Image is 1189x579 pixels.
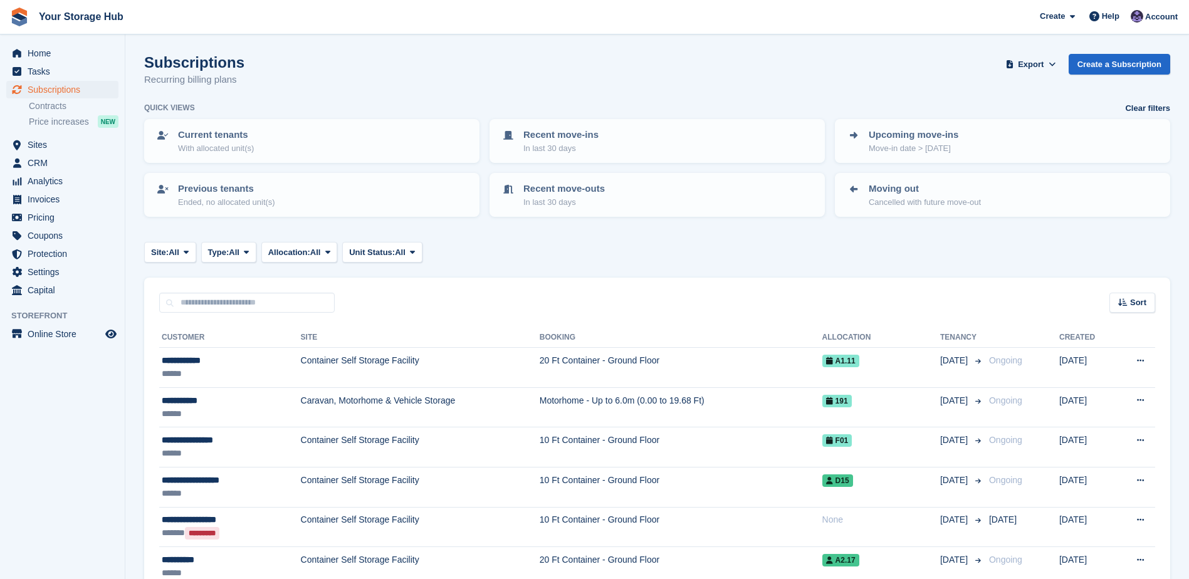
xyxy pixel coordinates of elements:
p: In last 30 days [523,142,599,155]
span: Sort [1130,296,1146,309]
a: menu [6,227,118,244]
p: Recent move-outs [523,182,605,196]
td: 10 Ft Container - Ground Floor [540,507,822,547]
td: [DATE] [1059,387,1114,427]
span: Pricing [28,209,103,226]
div: None [822,513,940,526]
a: menu [6,281,118,299]
span: Invoices [28,190,103,208]
a: Price increases NEW [29,115,118,128]
span: Ongoing [989,475,1022,485]
td: [DATE] [1059,427,1114,467]
span: Home [28,44,103,62]
a: Upcoming move-ins Move-in date > [DATE] [836,120,1169,162]
a: Recent move-outs In last 30 days [491,174,824,216]
span: [DATE] [989,514,1017,524]
span: Protection [28,245,103,263]
span: A2.17 [822,554,859,566]
a: menu [6,325,118,343]
th: Booking [540,328,822,348]
span: Tasks [28,63,103,80]
span: [DATE] [940,513,970,526]
th: Tenancy [940,328,984,348]
span: Online Store [28,325,103,343]
span: Unit Status: [349,246,395,259]
span: Price increases [29,116,89,128]
span: Capital [28,281,103,299]
span: Ongoing [989,555,1022,565]
a: Your Storage Hub [34,6,128,27]
a: Current tenants With allocated unit(s) [145,120,478,162]
td: 10 Ft Container - Ground Floor [540,467,822,507]
span: All [169,246,179,259]
p: Recurring billing plans [144,73,244,87]
span: All [310,246,321,259]
a: menu [6,136,118,154]
td: Container Self Storage Facility [301,507,540,547]
span: Sites [28,136,103,154]
a: menu [6,172,118,190]
button: Unit Status: All [342,242,422,263]
p: Previous tenants [178,182,275,196]
a: Preview store [103,326,118,342]
span: F01 [822,434,852,447]
a: menu [6,81,118,98]
span: [DATE] [940,394,970,407]
a: menu [6,44,118,62]
p: Move-in date > [DATE] [869,142,958,155]
span: [DATE] [940,474,970,487]
span: Storefront [11,310,125,322]
a: Moving out Cancelled with future move-out [836,174,1169,216]
span: Export [1018,58,1044,71]
button: Site: All [144,242,196,263]
a: menu [6,263,118,281]
button: Export [1003,54,1059,75]
span: Ongoing [989,395,1022,405]
a: menu [6,190,118,208]
div: NEW [98,115,118,128]
span: Allocation: [268,246,310,259]
p: Recent move-ins [523,128,599,142]
a: menu [6,63,118,80]
a: menu [6,245,118,263]
p: Current tenants [178,128,254,142]
span: All [229,246,239,259]
span: [DATE] [940,354,970,367]
a: Recent move-ins In last 30 days [491,120,824,162]
h6: Quick views [144,102,195,113]
span: All [395,246,406,259]
td: [DATE] [1059,507,1114,547]
p: Ended, no allocated unit(s) [178,196,275,209]
span: Subscriptions [28,81,103,98]
td: Motorhome - Up to 6.0m (0.00 to 19.68 Ft) [540,387,822,427]
h1: Subscriptions [144,54,244,71]
td: 20 Ft Container - Ground Floor [540,348,822,388]
td: [DATE] [1059,467,1114,507]
p: Cancelled with future move-out [869,196,981,209]
span: Coupons [28,227,103,244]
span: CRM [28,154,103,172]
a: Previous tenants Ended, no allocated unit(s) [145,174,478,216]
td: [DATE] [1059,348,1114,388]
span: Ongoing [989,355,1022,365]
td: 10 Ft Container - Ground Floor [540,427,822,467]
span: Create [1040,10,1065,23]
span: Settings [28,263,103,281]
p: Moving out [869,182,981,196]
button: Type: All [201,242,256,263]
p: Upcoming move-ins [869,128,958,142]
span: [DATE] [940,434,970,447]
a: Create a Subscription [1069,54,1170,75]
p: With allocated unit(s) [178,142,254,155]
a: Clear filters [1125,102,1170,115]
td: Container Self Storage Facility [301,348,540,388]
span: Ongoing [989,435,1022,445]
th: Site [301,328,540,348]
td: Caravan, Motorhome & Vehicle Storage [301,387,540,427]
a: menu [6,209,118,226]
a: Contracts [29,100,118,112]
a: menu [6,154,118,172]
img: stora-icon-8386f47178a22dfd0bd8f6a31ec36ba5ce8667c1dd55bd0f319d3a0aa187defe.svg [10,8,29,26]
span: 191 [822,395,852,407]
span: Site: [151,246,169,259]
